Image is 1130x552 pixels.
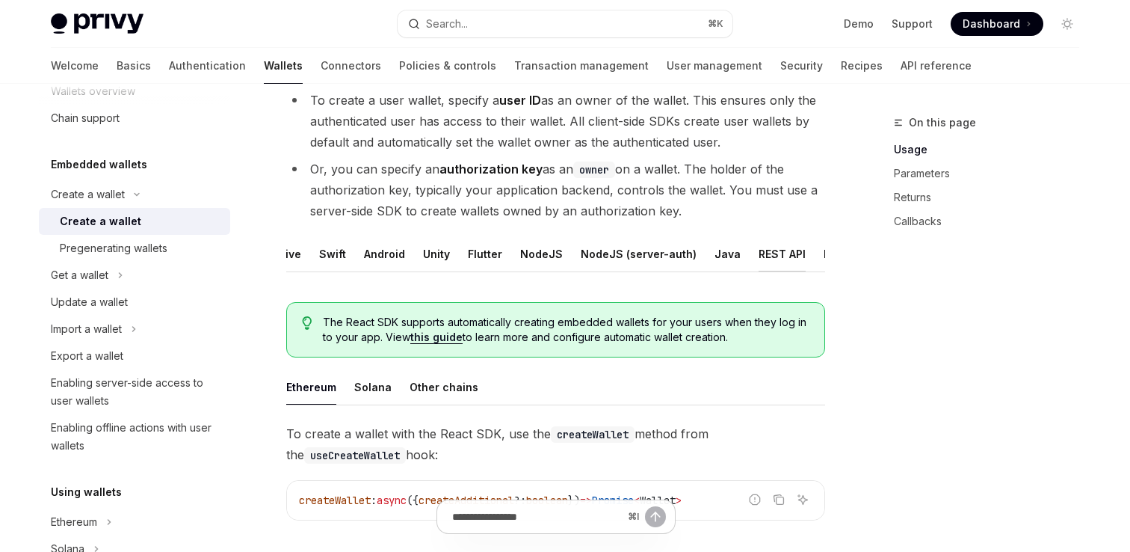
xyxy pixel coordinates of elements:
div: Chain support [51,109,120,127]
a: Callbacks [894,209,1091,233]
a: Pregenerating wallets [39,235,230,262]
div: Enabling offline actions with user wallets [51,419,221,455]
span: => [580,494,592,507]
div: Java [714,236,741,272]
a: Connectors [321,48,381,84]
strong: authorization key [439,162,543,177]
a: User management [667,48,762,84]
a: Security [780,48,823,84]
a: Transaction management [514,48,649,84]
a: API reference [901,48,972,84]
svg: Tip [302,316,312,330]
code: createWallet [551,426,635,443]
span: ({ [407,494,419,507]
a: Enabling server-side access to user wallets [39,369,230,414]
a: Chain support [39,105,230,132]
button: Open search [398,10,732,37]
div: Swift [319,236,346,272]
button: Toggle dark mode [1055,12,1079,36]
a: Usage [894,138,1091,162]
div: Other chains [410,369,478,405]
div: Create a wallet [60,212,141,230]
div: Flutter [468,236,502,272]
a: Dashboard [951,12,1043,36]
span: createWallet [299,494,371,507]
a: Policies & controls [399,48,496,84]
button: Toggle Create a wallet section [39,181,230,208]
span: On this page [909,114,976,132]
span: ⌘ K [708,18,723,30]
button: Toggle Get a wallet section [39,262,230,289]
a: Basics [117,48,151,84]
span: > [676,494,682,507]
span: To create a wallet with the React SDK, use the method from the hook: [286,423,825,465]
span: async [377,494,407,507]
div: Solana [354,369,392,405]
a: Wallets [264,48,303,84]
a: Support [892,16,933,31]
div: Search... [426,15,468,33]
span: Promise [592,494,634,507]
div: Update a wallet [51,293,128,311]
h5: Embedded wallets [51,156,147,174]
div: Ethereum [51,513,97,531]
div: Ethereum [286,369,336,405]
span: Dashboard [963,16,1020,31]
a: Recipes [841,48,883,84]
a: Authentication [169,48,246,84]
span: }) [568,494,580,507]
a: Update a wallet [39,289,230,316]
a: Demo [844,16,874,31]
code: useCreateWallet [304,447,406,464]
button: Copy the contents from the code block [769,490,788,509]
div: Pregenerating wallets [60,239,167,257]
div: Rust [824,236,847,272]
button: Toggle Ethereum section [39,509,230,536]
li: Or, you can specify an as an on a wallet. The holder of the authorization key, typically your app... [286,159,825,221]
div: Import a wallet [51,320,122,338]
div: Unity [423,236,450,272]
a: this guide [410,331,463,344]
a: Enabling offline actions with user wallets [39,414,230,459]
span: < [634,494,640,507]
h5: Using wallets [51,483,122,501]
div: NodeJS [520,236,563,272]
div: Enabling server-side access to user wallets [51,374,221,410]
a: Parameters [894,162,1091,185]
div: Create a wallet [51,185,125,203]
span: ?: [514,494,526,507]
strong: user ID [499,93,541,108]
button: Toggle Import a wallet section [39,316,230,343]
a: Create a wallet [39,208,230,235]
div: Export a wallet [51,347,123,365]
span: Wallet [640,494,676,507]
a: Export a wallet [39,343,230,369]
img: light logo [51,13,143,34]
div: REST API [759,236,806,272]
button: Send message [645,506,666,527]
div: Get a wallet [51,266,108,284]
code: owner [573,162,615,178]
span: createAdditional [419,494,514,507]
span: The React SDK supports automatically creating embedded wallets for your users when they log in to... [323,315,809,345]
a: Welcome [51,48,99,84]
input: Ask a question... [452,500,622,533]
button: Ask AI [793,490,812,509]
span: : [371,494,377,507]
a: Returns [894,185,1091,209]
button: Report incorrect code [745,490,765,509]
li: To create a user wallet, specify a as an owner of the wallet. This ensures only the authenticated... [286,90,825,153]
div: Android [364,236,405,272]
div: NodeJS (server-auth) [581,236,697,272]
span: boolean [526,494,568,507]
